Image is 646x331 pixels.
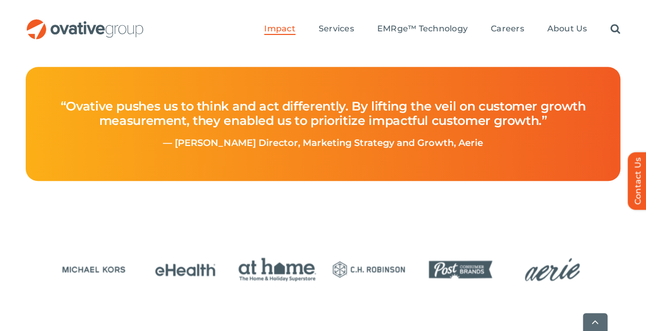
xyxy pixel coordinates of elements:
[50,89,596,138] h4: “Ovative pushes us to think and act differently. By lifting the veil on customer growth measureme...
[418,252,503,289] div: 17 / 24
[491,24,524,35] a: Careers
[235,252,320,289] div: 15 / 24
[547,24,587,35] a: About Us
[491,24,524,34] span: Careers
[319,24,354,35] a: Services
[377,24,468,35] a: EMRge™ Technology
[610,24,620,35] a: Search
[264,24,295,35] a: Impact
[26,18,144,28] a: OG_Full_horizontal_RGB
[547,24,587,34] span: About Us
[264,24,295,34] span: Impact
[51,252,136,289] div: 13 / 24
[319,24,354,34] span: Services
[50,138,596,149] p: — [PERSON_NAME] Director, Marketing Strategy and Growth, Aerie
[326,252,411,289] div: 16 / 24
[264,13,620,46] nav: Menu
[510,252,595,289] div: 18 / 24
[377,24,468,34] span: EMRge™ Technology
[143,252,228,289] div: 14 / 24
